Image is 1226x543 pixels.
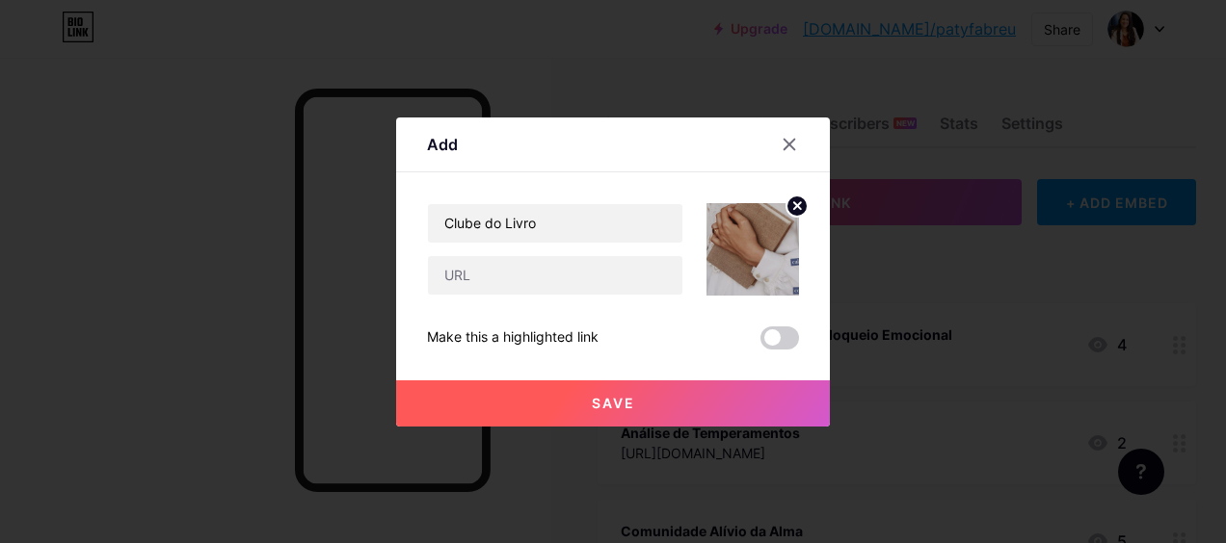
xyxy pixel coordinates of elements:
[396,380,830,427] button: Save
[427,326,599,349] div: Make this a highlighted link
[592,395,635,411] span: Save
[427,133,458,156] div: Add
[428,256,682,295] input: URL
[428,204,682,243] input: Title
[706,203,799,296] img: link_thumbnail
